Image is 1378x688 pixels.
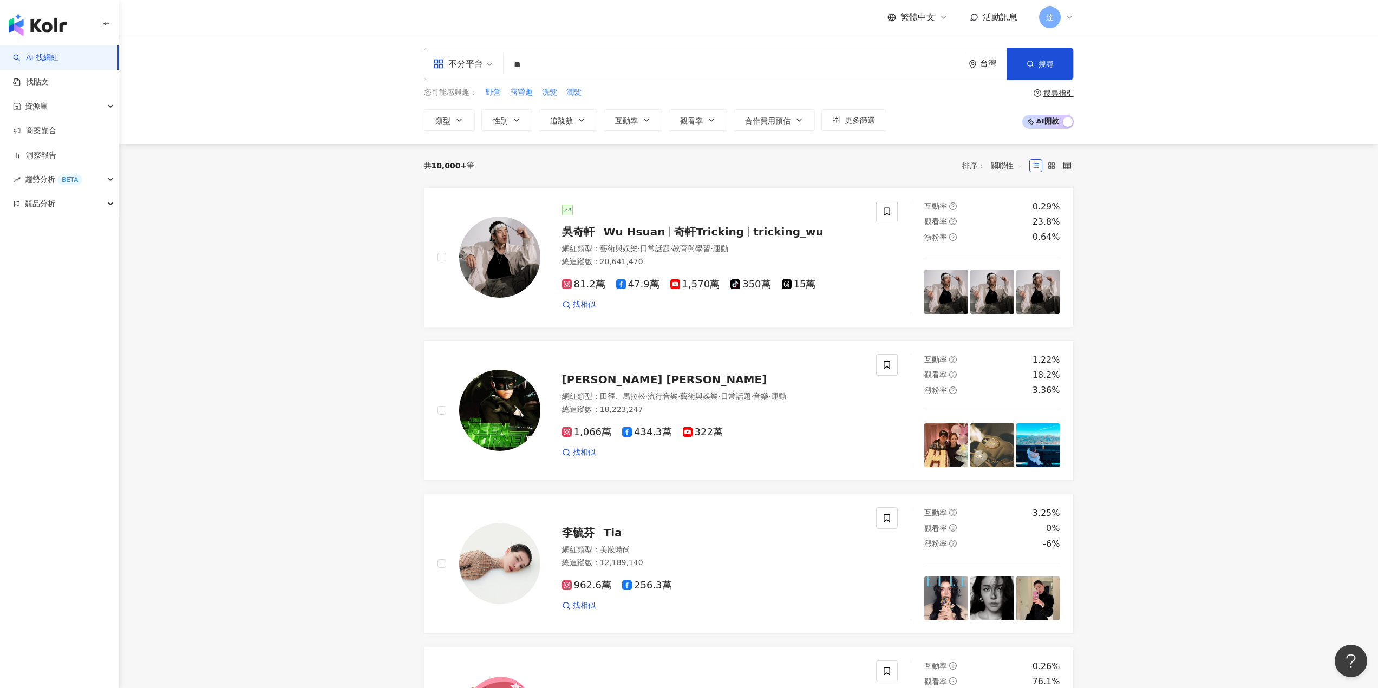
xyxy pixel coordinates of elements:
[924,370,947,379] span: 觀看率
[1033,201,1060,213] div: 0.29%
[562,427,612,438] span: 1,066萬
[562,279,605,290] span: 81.2萬
[1016,576,1060,620] img: post-image
[432,161,467,170] span: 10,000+
[991,157,1023,174] span: 關聯性
[481,109,532,131] button: 性別
[1043,89,1074,97] div: 搜尋指引
[485,87,501,99] button: 野營
[604,225,665,238] span: Wu Hsuan
[600,244,638,253] span: 藝術與娛樂
[1034,89,1041,97] span: question-circle
[734,109,815,131] button: 合作費用預估
[604,109,662,131] button: 互動率
[459,370,540,451] img: KOL Avatar
[562,244,864,254] div: 網紅類型 ：
[949,386,957,394] span: question-circle
[680,116,703,125] span: 觀看率
[25,192,55,216] span: 競品分析
[13,77,49,88] a: 找貼文
[604,526,622,539] span: Tia
[924,217,947,226] span: 觀看率
[562,257,864,267] div: 總追蹤數 ： 20,641,470
[962,157,1029,174] div: 排序：
[1033,676,1060,687] div: 76.1%
[845,116,875,125] span: 更多篩選
[1033,354,1060,366] div: 1.22%
[782,279,816,290] span: 15萬
[615,116,638,125] span: 互動率
[1033,231,1060,243] div: 0.64%
[751,392,753,401] span: ·
[541,87,558,99] button: 洗髮
[924,355,947,364] span: 互動率
[486,87,501,98] span: 野營
[970,576,1014,620] img: post-image
[562,391,864,402] div: 網紅類型 ：
[983,12,1017,22] span: 活動訊息
[539,109,597,131] button: 追蹤數
[566,87,582,99] button: 潤髮
[13,150,56,161] a: 洞察報告
[924,576,968,620] img: post-image
[25,94,48,119] span: 資源庫
[25,167,82,192] span: 趨勢分析
[768,392,770,401] span: ·
[616,279,659,290] span: 47.9萬
[670,279,720,290] span: 1,570萬
[459,217,540,298] img: KOL Avatar
[674,225,744,238] span: 奇軒Tricking
[562,526,595,539] span: 李毓芬
[678,392,680,401] span: ·
[13,126,56,136] a: 商案媒合
[1335,645,1367,677] iframe: Help Scout Beacon - Open
[949,524,957,532] span: question-circle
[949,202,957,210] span: question-circle
[949,233,957,241] span: question-circle
[573,447,596,458] span: 找相似
[562,558,864,568] div: 總追蹤數 ： 12,189,140
[1016,423,1060,467] img: post-image
[562,225,595,238] span: 吳奇軒
[949,677,957,685] span: question-circle
[980,59,1007,68] div: 台灣
[949,371,957,378] span: question-circle
[683,427,723,438] span: 322萬
[1033,216,1060,228] div: 23.8%
[924,677,947,686] span: 觀看率
[924,539,947,548] span: 漲粉率
[949,662,957,670] span: question-circle
[573,299,596,310] span: 找相似
[1046,11,1054,23] span: 達
[424,340,1074,481] a: KOL Avatar[PERSON_NAME] [PERSON_NAME]網紅類型：田徑、馬拉松·流行音樂·藝術與娛樂·日常話題·音樂·運動總追蹤數：18,223,2471,066萬434.3萬...
[13,176,21,184] span: rise
[745,116,791,125] span: 合作費用預估
[969,60,977,68] span: environment
[949,509,957,516] span: question-circle
[1016,270,1060,314] img: post-image
[721,392,751,401] span: 日常話題
[435,116,450,125] span: 類型
[510,87,533,98] span: 露營趣
[949,356,957,363] span: question-circle
[1046,522,1060,534] div: 0%
[562,580,612,591] span: 962.6萬
[821,109,886,131] button: 更多篩選
[600,392,645,401] span: 田徑、馬拉松
[753,225,824,238] span: tricking_wu
[672,244,710,253] span: 教育與學習
[542,87,557,98] span: 洗髮
[562,299,596,310] a: 找相似
[949,540,957,547] span: question-circle
[600,545,630,554] span: 美妝時尚
[566,87,582,98] span: 潤髮
[1007,48,1073,80] button: 搜尋
[562,545,864,555] div: 網紅類型 ：
[648,392,678,401] span: 流行音樂
[1039,60,1054,68] span: 搜尋
[550,116,573,125] span: 追蹤數
[670,244,672,253] span: ·
[1033,384,1060,396] div: 3.36%
[924,386,947,395] span: 漲粉率
[638,244,640,253] span: ·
